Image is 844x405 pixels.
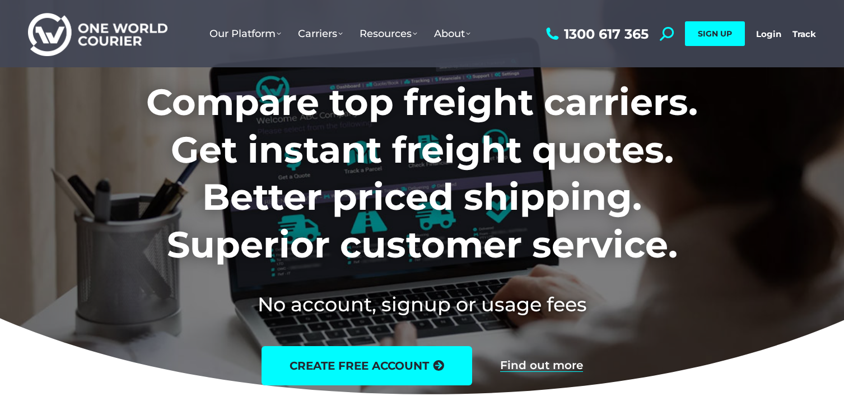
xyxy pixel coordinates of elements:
[756,29,781,39] a: Login
[298,27,343,40] span: Carriers
[28,11,167,57] img: One World Courier
[500,360,583,372] a: Find out more
[290,16,351,51] a: Carriers
[72,291,772,318] h2: No account, signup or usage fees
[543,27,649,41] a: 1300 617 365
[72,79,772,268] h1: Compare top freight carriers. Get instant freight quotes. Better priced shipping. Superior custom...
[426,16,479,51] a: About
[792,29,816,39] a: Track
[360,27,417,40] span: Resources
[262,346,472,385] a: create free account
[698,29,732,39] span: SIGN UP
[434,27,470,40] span: About
[351,16,426,51] a: Resources
[685,21,745,46] a: SIGN UP
[209,27,281,40] span: Our Platform
[201,16,290,51] a: Our Platform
